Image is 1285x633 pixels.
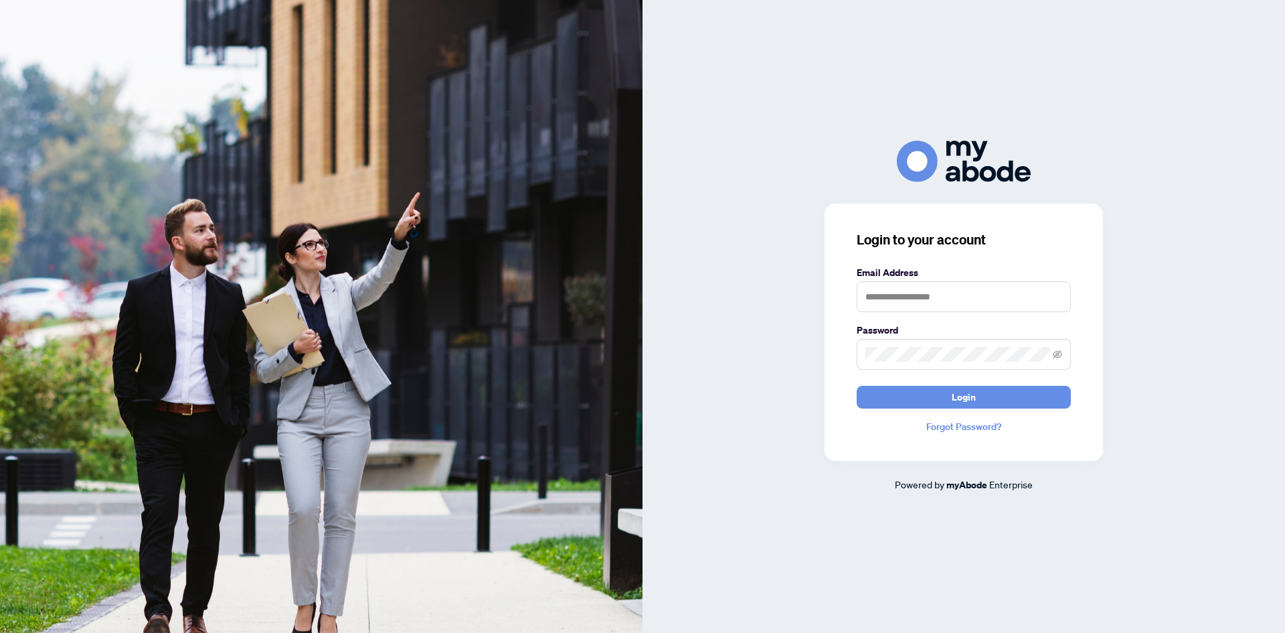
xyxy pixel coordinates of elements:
label: Password [857,323,1071,338]
label: Email Address [857,265,1071,280]
span: Powered by [895,478,944,490]
span: Login [952,386,976,408]
h3: Login to your account [857,230,1071,249]
button: Login [857,386,1071,409]
span: Enterprise [989,478,1033,490]
a: Forgot Password? [857,419,1071,434]
img: ma-logo [897,141,1031,182]
a: myAbode [946,478,987,492]
span: eye-invisible [1053,350,1062,359]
